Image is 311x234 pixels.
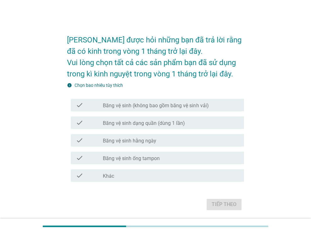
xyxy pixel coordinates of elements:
label: Băng vệ sinh ống tampon [103,155,160,162]
label: Chọn bao nhiêu tùy thích [75,83,123,88]
i: check [76,119,83,126]
h2: [PERSON_NAME] được hỏi những bạn đã trả lời rằng đã có kinh trong vòng 1 tháng trở lại đây. Vui l... [67,28,244,80]
label: Băng vệ sinh (không bao gồm băng vệ sinh vải) [103,103,208,109]
i: check [76,154,83,162]
i: check [76,172,83,179]
i: check [76,101,83,109]
i: info [67,83,72,88]
label: Băng vệ sinh dạng quần (dùng 1 lần) [103,120,185,126]
label: Băng vệ sinh hằng ngày [103,138,156,144]
label: Khác [103,173,114,179]
i: check [76,136,83,144]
